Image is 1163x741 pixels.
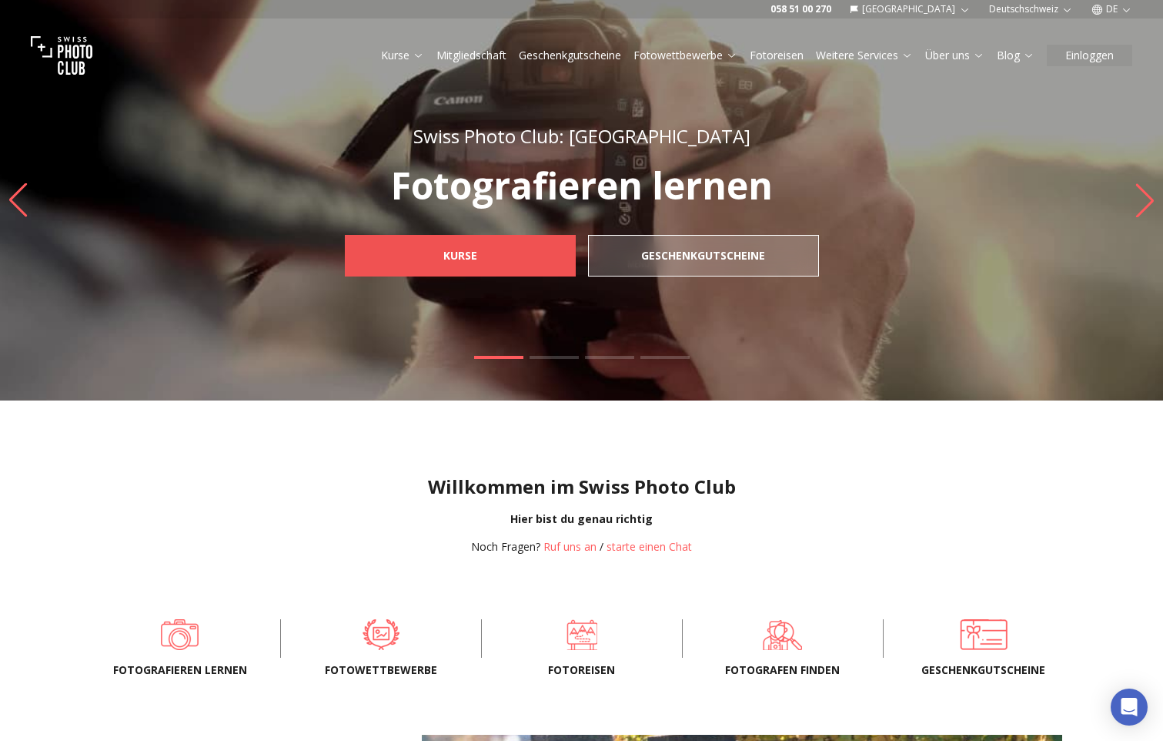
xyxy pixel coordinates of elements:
[471,539,540,554] span: Noch Fragen?
[707,662,858,678] span: Fotografen finden
[925,48,984,63] a: Über uns
[306,619,456,650] a: Fotowettbewerbe
[908,662,1059,678] span: Geschenkgutscheine
[908,619,1059,650] a: Geschenkgutscheine
[506,619,657,650] a: Fotoreisen
[997,48,1034,63] a: Blog
[413,123,750,149] span: Swiss Photo Club: [GEOGRAPHIC_DATA]
[471,539,692,555] div: /
[443,248,477,263] b: Kurse
[1047,45,1132,66] button: Einloggen
[436,48,506,63] a: Mitgliedschaft
[816,48,913,63] a: Weitere Services
[707,619,858,650] a: Fotografen finden
[744,45,810,66] button: Fotoreisen
[345,235,576,277] a: Kurse
[430,45,513,66] button: Mitgliedschaft
[627,45,744,66] button: Fotowettbewerbe
[588,235,819,277] a: Geschenkgutscheine
[607,539,692,555] button: starte einen Chat
[12,511,1151,527] div: Hier bist du genau richtig
[770,3,831,15] a: 058 51 00 270
[543,539,597,554] a: Ruf uns an
[306,662,456,678] span: Fotowettbewerbe
[919,45,991,66] button: Über uns
[375,45,430,66] button: Kurse
[1111,689,1148,726] div: Open Intercom Messenger
[311,167,853,204] p: Fotografieren lernen
[641,248,765,263] b: Geschenkgutscheine
[105,662,256,678] span: Fotografieren lernen
[105,619,256,650] a: Fotografieren lernen
[12,474,1151,499] h1: Willkommen im Swiss Photo Club
[31,25,92,86] img: Swiss photo club
[506,662,657,678] span: Fotoreisen
[381,48,424,63] a: Kurse
[750,48,804,63] a: Fotoreisen
[810,45,919,66] button: Weitere Services
[991,45,1041,66] button: Blog
[519,48,621,63] a: Geschenkgutscheine
[633,48,737,63] a: Fotowettbewerbe
[513,45,627,66] button: Geschenkgutscheine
